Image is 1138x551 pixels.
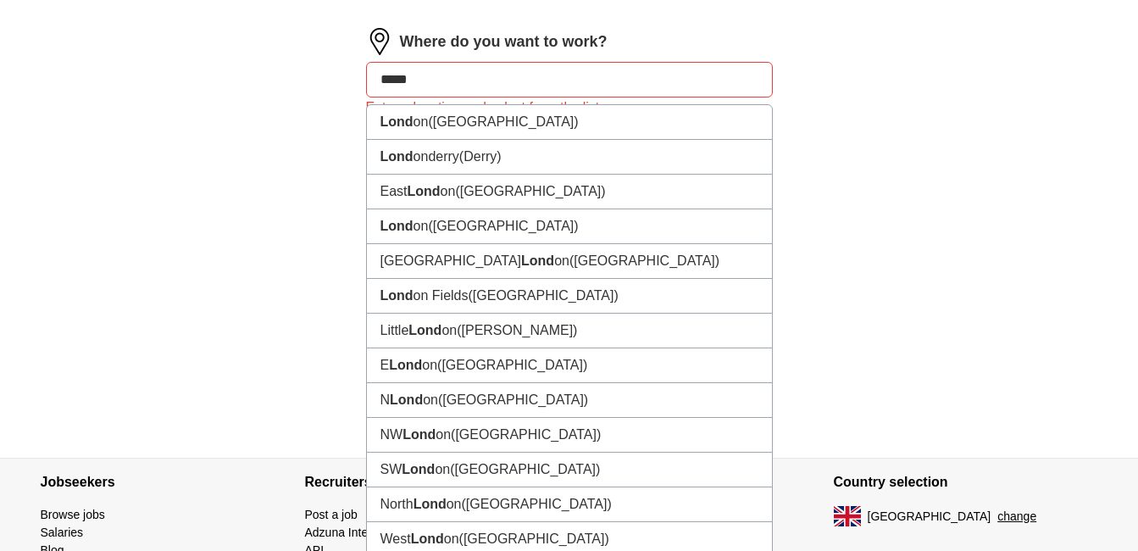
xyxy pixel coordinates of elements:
[459,532,609,546] span: ([GEOGRAPHIC_DATA])
[389,358,422,372] strong: Lond
[569,253,719,268] span: ([GEOGRAPHIC_DATA])
[380,114,414,129] strong: Lond
[428,219,578,233] span: ([GEOGRAPHIC_DATA])
[400,31,608,53] label: Where do you want to work?
[834,506,861,526] img: UK flag
[367,175,772,209] li: East on
[437,358,587,372] span: ([GEOGRAPHIC_DATA])
[367,418,772,453] li: NW on
[367,487,772,522] li: North on
[408,184,441,198] strong: Lond
[366,97,773,118] div: Enter a location and select from the list
[367,279,772,314] li: on Fields
[305,526,408,539] a: Adzuna Intelligence
[390,392,423,407] strong: Lond
[450,462,600,476] span: ([GEOGRAPHIC_DATA])
[367,348,772,383] li: E on
[367,209,772,244] li: on
[380,219,414,233] strong: Lond
[428,114,578,129] span: ([GEOGRAPHIC_DATA])
[305,508,358,521] a: Post a job
[459,149,502,164] span: (Derry)
[367,105,772,140] li: on
[367,453,772,487] li: SW on
[834,459,1098,506] h4: Country selection
[457,323,577,337] span: ([PERSON_NAME])
[414,497,447,511] strong: Lond
[469,288,619,303] span: ([GEOGRAPHIC_DATA])
[411,532,444,546] strong: Lond
[367,383,772,418] li: N on
[41,526,84,539] a: Salaries
[367,244,772,279] li: [GEOGRAPHIC_DATA] on
[380,149,414,164] strong: Lond
[402,462,435,476] strong: Lond
[408,323,441,337] strong: Lond
[41,508,105,521] a: Browse jobs
[455,184,605,198] span: ([GEOGRAPHIC_DATA])
[438,392,588,407] span: ([GEOGRAPHIC_DATA])
[380,288,414,303] strong: Lond
[402,427,436,442] strong: Lond
[997,508,1036,526] button: change
[366,28,393,55] img: location.png
[521,253,554,268] strong: Lond
[868,508,991,526] span: [GEOGRAPHIC_DATA]
[367,140,772,175] li: onderry
[451,427,601,442] span: ([GEOGRAPHIC_DATA])
[367,314,772,348] li: Little on
[462,497,612,511] span: ([GEOGRAPHIC_DATA])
